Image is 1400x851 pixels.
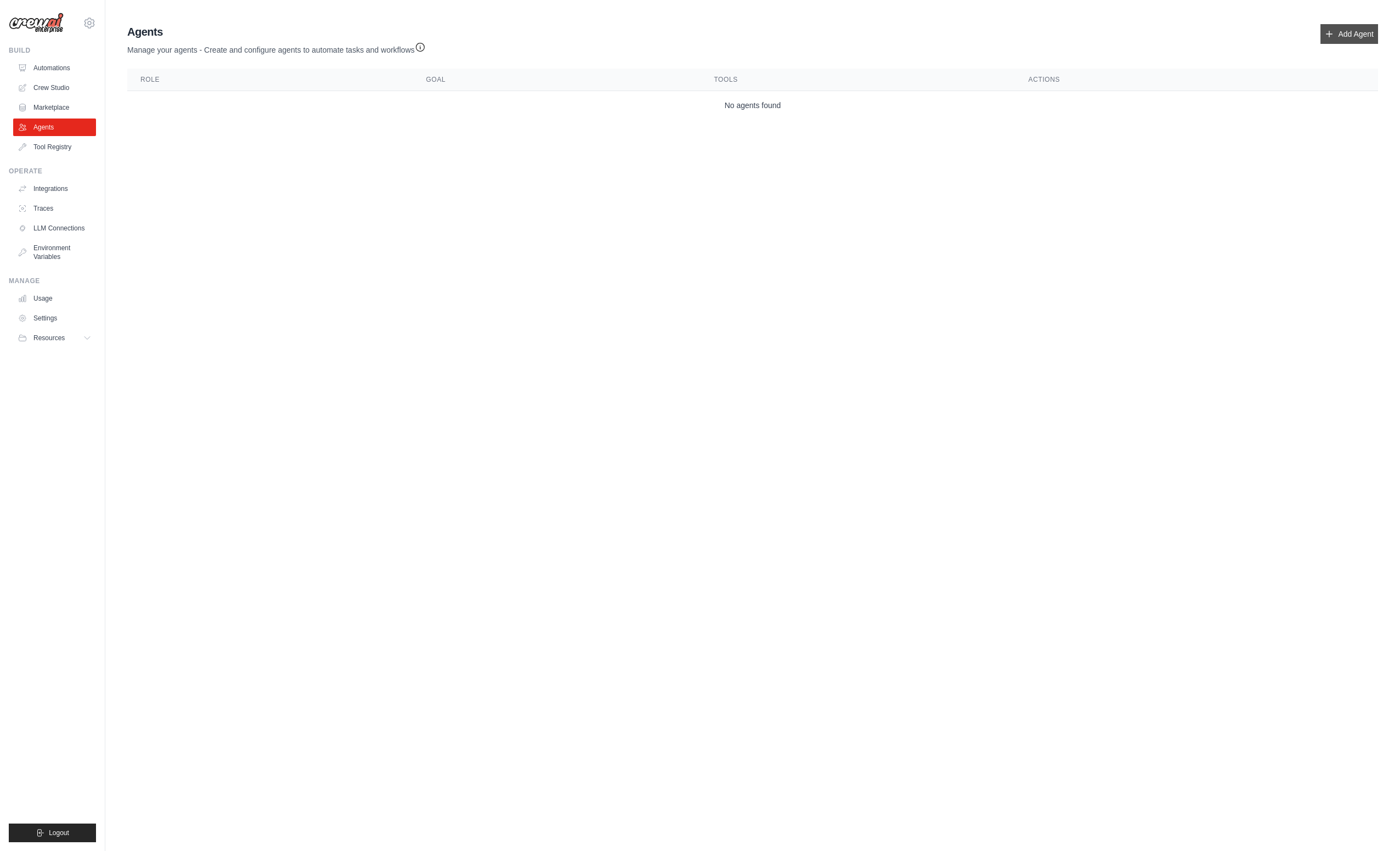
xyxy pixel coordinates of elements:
td: No agents found [127,91,1378,120]
a: Traces [13,200,96,217]
th: Tools [701,69,1015,91]
a: Settings [13,309,96,327]
img: Logo [9,13,64,33]
a: Agents [13,119,96,136]
div: Manage [9,277,96,285]
a: Usage [13,290,96,307]
a: Tool Registry [13,138,96,156]
a: Marketplace [13,99,96,116]
span: Logout [49,829,69,837]
a: Crew Studio [13,79,96,97]
h2: Agents [127,24,426,40]
a: Add Agent [1320,24,1378,44]
a: Automations [13,59,96,77]
a: Integrations [13,180,96,198]
button: Resources [13,329,96,347]
div: Operate [9,167,96,176]
div: Build [9,46,96,55]
span: Resources [33,334,65,342]
th: Goal [413,69,701,91]
p: Manage your agents - Create and configure agents to automate tasks and workflows [127,40,426,55]
th: Role [127,69,413,91]
button: Logout [9,824,96,842]
a: LLM Connections [13,219,96,237]
a: Environment Variables [13,239,96,266]
th: Actions [1015,69,1378,91]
